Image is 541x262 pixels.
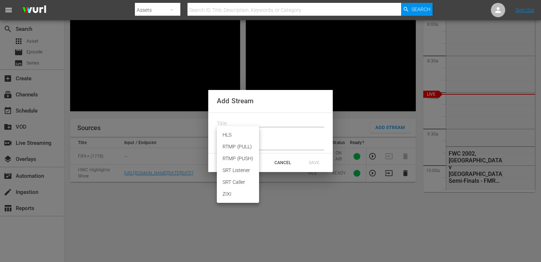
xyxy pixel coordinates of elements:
li: RTMP (PUSH) [217,153,259,165]
li: RTMP (PULL) [217,141,259,153]
li: ZIXI [217,188,259,200]
li: HLS [217,129,259,141]
li: SRT Listener [217,165,259,176]
span: Search [411,3,430,16]
a: Sign Out [516,7,534,13]
li: SRT Caller [217,176,259,188]
img: ans4CAIJ8jUAAAAAAAAAAAAAAAAAAAAAAAAgQb4GAAAAAAAAAAAAAAAAAAAAAAAAJMjXAAAAAAAAAAAAAAAAAAAAAAAAgAT5G... [17,2,52,19]
span: menu [4,6,13,14]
